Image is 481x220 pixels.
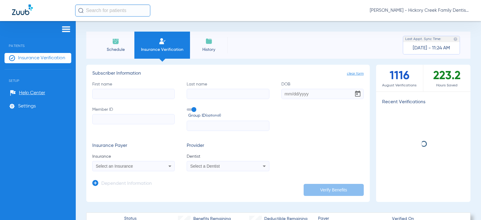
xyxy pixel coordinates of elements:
img: Schedule [112,38,119,45]
span: Last Appt. Sync Time: [405,36,441,42]
label: First name [92,81,175,99]
span: Insurance Verification [18,55,65,61]
span: Insurance Verification [139,47,185,53]
span: Select a Dentist [190,164,220,169]
span: Insurance [92,153,175,160]
button: Open calendar [352,88,364,100]
span: Settings [18,103,36,109]
button: Verify Benefits [304,184,364,196]
span: Group ID [188,113,269,119]
h3: Dependent Information [101,181,152,187]
h3: Provider [187,143,269,149]
span: [DATE] - 11:24 AM [413,45,450,51]
h3: Recent Verifications [376,99,470,105]
img: Manual Insurance Verification [159,38,166,45]
span: History [195,47,223,53]
span: Patients [5,35,71,48]
span: August Verifications [376,82,423,88]
h3: Insurance Payer [92,143,175,149]
div: 1116 [376,65,423,91]
label: Member ID [92,107,175,131]
span: Hours Saved [423,82,470,88]
input: Member ID [92,114,175,124]
input: Search for patients [75,5,150,17]
img: History [205,38,213,45]
span: Select an Insurance [96,164,133,169]
h3: Subscriber Information [92,71,364,77]
a: Help Center [10,90,45,96]
span: clear form [347,71,364,77]
small: (optional) [206,113,221,119]
img: last sync help info [453,37,458,41]
span: Help Center [19,90,45,96]
span: Schedule [101,47,130,53]
span: Dentist [187,153,269,160]
input: DOBOpen calendar [281,89,364,99]
img: hamburger-icon [61,26,71,33]
img: Zuub Logo [12,5,33,15]
input: First name [92,89,175,99]
label: DOB [281,81,364,99]
div: 223.2 [423,65,470,91]
span: [PERSON_NAME] - Hickory Creek Family Dentistry [370,8,469,14]
label: Last name [187,81,269,99]
img: Search Icon [78,8,84,13]
span: Setup [5,70,71,83]
input: Last name [187,89,269,99]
